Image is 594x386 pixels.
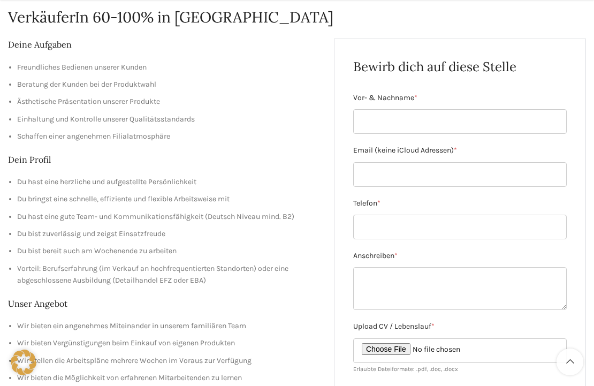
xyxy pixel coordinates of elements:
li: Du bringst eine schnelle, effiziente und flexible Arbeitsweise mit [17,193,318,205]
h1: VerkäuferIn 60-100% in [GEOGRAPHIC_DATA] [8,7,586,28]
li: Ästhetische Präsentation unserer Produkte [17,96,318,108]
li: Du bist zuverlässig und zeigst Einsatzfreude [17,228,318,240]
h2: Deine Aufgaben [8,39,318,50]
li: Wir stellen die Arbeitspläne mehrere Wochen im Voraus zur Verfügung [17,355,318,367]
label: Anschreiben [353,250,567,262]
label: Vor- & Nachname [353,92,567,104]
h2: Bewirb dich auf diese Stelle [353,58,567,76]
h2: Dein Profil [8,154,318,165]
li: Vorteil: Berufserfahrung (im Verkauf an hochfrequentierten Standorten) oder eine abgeschlossene A... [17,263,318,287]
label: Telefon [353,198,567,209]
li: Du hast eine gute Team- und Kommunikationsfähigkeit (Deutsch Niveau mind. B2) [17,211,318,223]
label: Upload CV / Lebenslauf [353,321,567,332]
a: Scroll to top button [557,349,583,375]
small: Erlaubte Dateiformate: .pdf, .doc, .docx [353,366,458,373]
li: Du bist bereit auch am Wochenende zu arbeiten [17,245,318,257]
li: Wir bieten ein angenehmes Miteinander in unserem familiären Team [17,320,318,332]
li: Du hast eine herzliche und aufgestellte Persönlichkeit [17,176,318,188]
li: Einhaltung und Kontrolle unserer Qualitätsstandards [17,113,318,125]
li: Wir bieten Vergünstigungen beim Einkauf von eigenen Produkten [17,337,318,349]
li: Wir bieten die Möglichkeit von erfahrenen Mitarbeitenden zu lernen [17,372,318,384]
h2: Unser Angebot [8,298,318,309]
li: Beratung der Kunden bei der Produktwahl [17,79,318,90]
li: Schaffen einer angenehmen Filialatmosphäre [17,131,318,142]
label: Email (keine iCloud Adressen) [353,145,567,156]
li: Freundliches Bedienen unserer Kunden [17,62,318,73]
